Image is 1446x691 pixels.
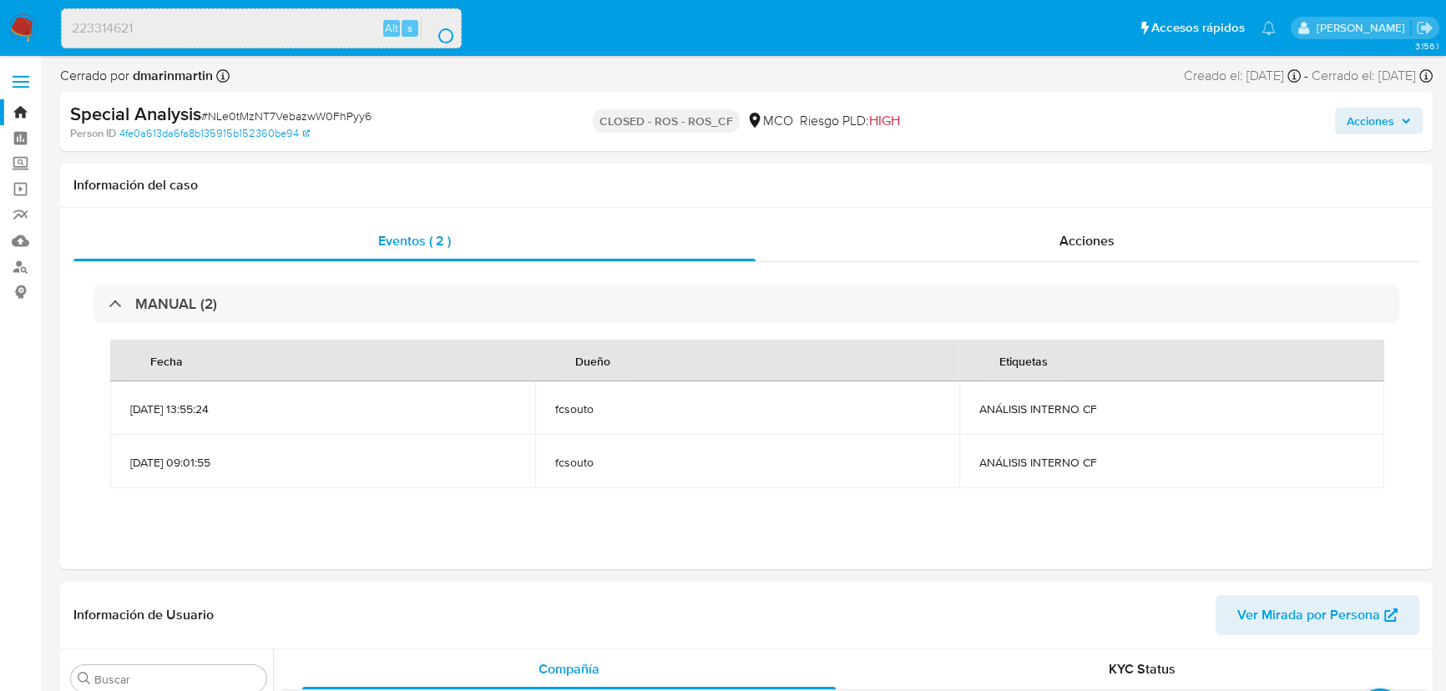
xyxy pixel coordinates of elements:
span: Acciones [1059,231,1115,250]
div: Etiquetas [979,340,1068,381]
span: Compañía [538,659,599,678]
span: Acciones [1347,108,1394,134]
b: Special Analysis [70,100,201,127]
button: search-icon [421,17,455,40]
span: fcsouto [555,401,940,416]
a: Salir [1416,19,1433,37]
button: Acciones [1335,108,1423,134]
div: Dueño [555,340,630,381]
span: Eventos ( 2 ) [378,231,451,250]
button: Ver Mirada por Persona [1216,595,1419,635]
span: Accesos rápidos [1151,19,1245,37]
div: MCO [746,112,793,130]
span: - [1304,67,1308,85]
span: # NLe0tMzNT7VebazwW0FhPyy6 [201,108,372,124]
div: Fecha [130,340,203,381]
span: [DATE] 13:55:24 [130,401,515,416]
p: leonardo.alvarezortiz@mercadolibre.com.co [1316,20,1410,36]
a: Notificaciones [1261,21,1276,35]
span: KYC Status [1109,659,1176,678]
span: fcsouto [555,455,940,470]
span: ANÁLISIS INTERNO CF [979,401,1364,416]
h1: Información del caso [73,177,1419,194]
span: HIGH [869,111,900,130]
span: Ver Mirada por Persona [1237,595,1380,635]
h3: MANUAL (2) [135,295,217,313]
span: Alt [385,20,398,36]
div: Creado el: [DATE] [1184,67,1301,85]
b: Person ID [70,126,116,141]
p: CLOSED - ROS - ROS_CF [593,109,740,133]
span: ANÁLISIS INTERNO CF [979,455,1364,470]
span: Riesgo PLD: [800,112,900,130]
span: s [407,20,412,36]
div: MANUAL (2) [94,285,1399,323]
b: dmarinmartin [129,66,213,85]
input: Buscar usuario o caso... [62,18,461,39]
h1: Información de Usuario [73,607,214,623]
input: Buscar [94,672,260,687]
span: [DATE] 09:01:55 [130,455,515,470]
span: Cerrado por [60,67,213,85]
button: Buscar [78,672,91,685]
div: Cerrado el: [DATE] [1312,67,1433,85]
a: 4fe0a613da6fa8b135915b152360be94 [119,126,310,141]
